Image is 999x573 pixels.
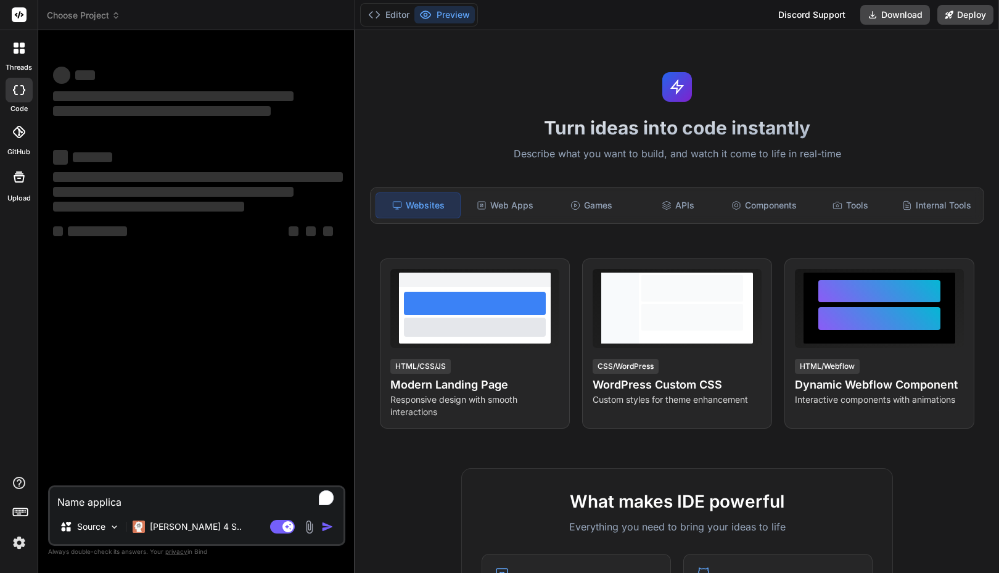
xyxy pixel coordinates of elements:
[53,67,70,84] span: ‌
[636,192,720,218] div: APIs
[48,546,345,558] p: Always double-check its answers. Your in Bind
[53,150,68,165] span: ‌
[808,192,892,218] div: Tools
[860,5,930,25] button: Download
[482,488,873,514] h2: What makes IDE powerful
[133,521,145,533] img: Claude 4 Sonnet
[895,192,979,218] div: Internal Tools
[795,376,964,394] h4: Dynamic Webflow Component
[795,394,964,406] p: Interactive components with animations
[323,226,333,236] span: ‌
[75,70,95,80] span: ‌
[289,226,298,236] span: ‌
[68,226,127,236] span: ‌
[795,359,860,374] div: HTML/Webflow
[482,519,873,534] p: Everything you need to bring your ideas to life
[414,6,475,23] button: Preview
[390,394,559,418] p: Responsive design with smooth interactions
[376,192,461,218] div: Websites
[390,359,451,374] div: HTML/CSS/JS
[77,521,105,533] p: Source
[6,62,32,73] label: threads
[47,9,120,22] span: Choose Project
[363,117,992,139] h1: Turn ideas into code instantly
[7,193,31,204] label: Upload
[722,192,806,218] div: Components
[53,106,271,116] span: ‌
[390,376,559,394] h4: Modern Landing Page
[109,522,120,532] img: Pick Models
[593,394,762,406] p: Custom styles for theme enhancement
[363,146,992,162] p: Describe what you want to build, and watch it come to life in real-time
[306,226,316,236] span: ‌
[53,202,244,212] span: ‌
[53,91,294,101] span: ‌
[302,520,316,534] img: attachment
[463,192,547,218] div: Web Apps
[150,521,242,533] p: [PERSON_NAME] 4 S..
[9,532,30,553] img: settings
[53,226,63,236] span: ‌
[53,187,294,197] span: ‌
[549,192,633,218] div: Games
[165,548,187,555] span: privacy
[363,6,414,23] button: Editor
[771,5,853,25] div: Discord Support
[73,152,112,162] span: ‌
[53,172,343,182] span: ‌
[593,376,762,394] h4: WordPress Custom CSS
[593,359,659,374] div: CSS/WordPress
[321,521,334,533] img: icon
[7,147,30,157] label: GitHub
[937,5,993,25] button: Deploy
[50,487,343,509] textarea: To enrich screen reader interactions, please activate Accessibility in Grammarly extension settings
[10,104,28,114] label: code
